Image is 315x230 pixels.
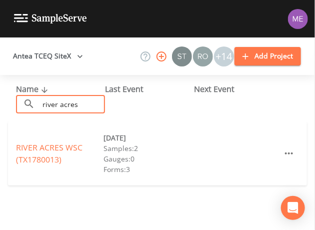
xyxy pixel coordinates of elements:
div: Forms: 3 [103,164,191,174]
div: Rodolfo Ramirez [192,46,213,66]
img: 7e5c62b91fde3b9fc00588adc1700c9a [193,46,213,66]
div: Gauges: 0 [103,153,191,164]
div: Stan Porter [171,46,192,66]
img: logo [14,14,87,23]
span: Name [16,83,50,94]
button: Antea TCEQ SiteX [9,47,87,65]
div: Next Event [194,83,283,95]
div: Open Intercom Messenger [281,196,305,220]
div: Samples: 2 [103,143,191,153]
div: +14 [214,46,234,66]
a: RIVER ACRES WSC (TX1780013) [16,142,82,165]
button: Add Project [234,47,301,65]
div: Last Event [105,83,194,95]
img: c0670e89e469b6405363224a5fca805c [172,46,192,66]
input: Search Projects [39,95,105,113]
img: d4d65db7c401dd99d63b7ad86343d265 [288,9,308,29]
div: [DATE] [103,132,191,143]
